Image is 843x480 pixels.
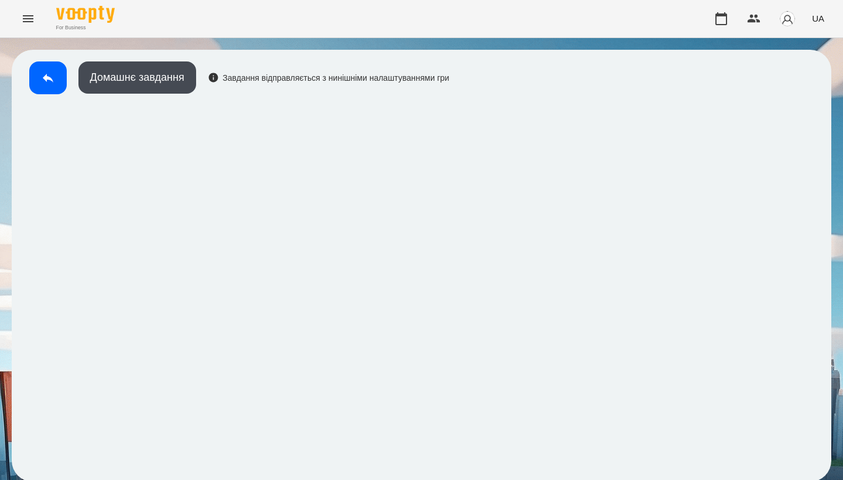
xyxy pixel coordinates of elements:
[14,5,42,33] button: Menu
[812,12,824,25] span: UA
[78,61,196,94] button: Домашнє завдання
[208,72,450,84] div: Завдання відправляється з нинішніми налаштуваннями гри
[56,24,115,32] span: For Business
[779,11,796,27] img: avatar_s.png
[56,6,115,23] img: Voopty Logo
[807,8,829,29] button: UA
